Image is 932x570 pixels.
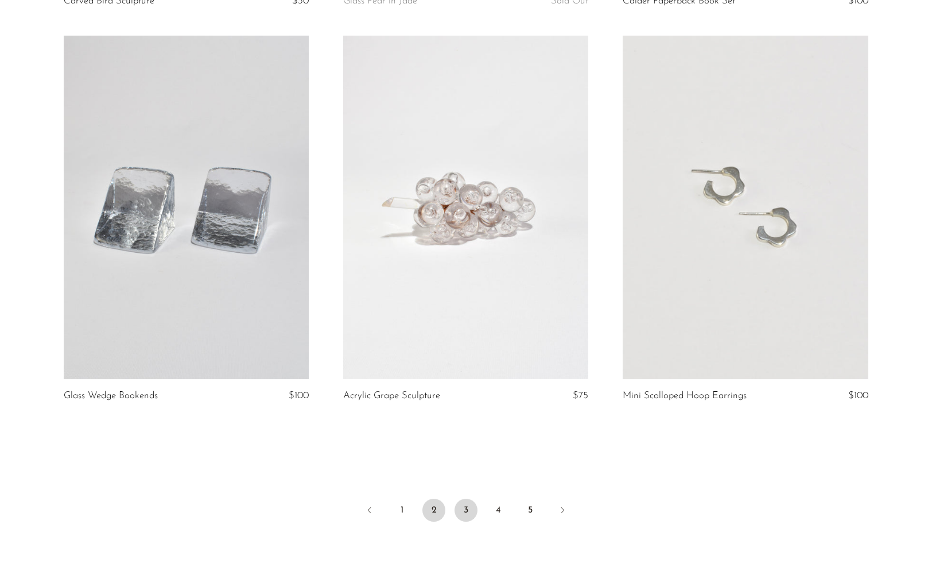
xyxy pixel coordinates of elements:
[519,499,542,522] a: 5
[358,499,381,524] a: Previous
[573,391,588,400] span: $75
[551,499,574,524] a: Next
[64,391,158,401] a: Glass Wedge Bookends
[487,499,510,522] a: 4
[390,499,413,522] a: 1
[422,499,445,522] span: 2
[848,391,868,400] span: $100
[289,391,309,400] span: $100
[455,499,477,522] a: 3
[343,391,440,401] a: Acrylic Grape Sculpture
[623,391,747,401] a: Mini Scalloped Hoop Earrings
